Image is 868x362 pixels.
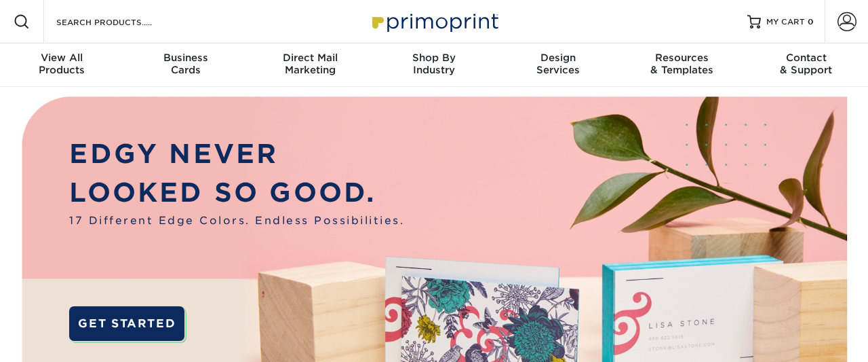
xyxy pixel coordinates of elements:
[124,52,248,76] div: Cards
[372,52,496,64] span: Shop By
[744,52,868,64] span: Contact
[69,173,404,213] p: LOOKED SO GOOD.
[766,16,805,28] span: MY CART
[744,43,868,87] a: Contact& Support
[366,7,502,36] img: Primoprint
[496,52,620,64] span: Design
[496,43,620,87] a: DesignServices
[372,43,496,87] a: Shop ByIndustry
[248,43,372,87] a: Direct MailMarketing
[620,52,744,76] div: & Templates
[124,43,248,87] a: BusinessCards
[620,43,744,87] a: Resources& Templates
[69,306,184,341] a: GET STARTED
[744,52,868,76] div: & Support
[69,213,404,228] span: 17 Different Edge Colors. Endless Possibilities.
[496,52,620,76] div: Services
[620,52,744,64] span: Resources
[69,134,404,174] p: EDGY NEVER
[248,52,372,76] div: Marketing
[808,17,814,26] span: 0
[248,52,372,64] span: Direct Mail
[55,14,187,30] input: SEARCH PRODUCTS.....
[372,52,496,76] div: Industry
[124,52,248,64] span: Business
